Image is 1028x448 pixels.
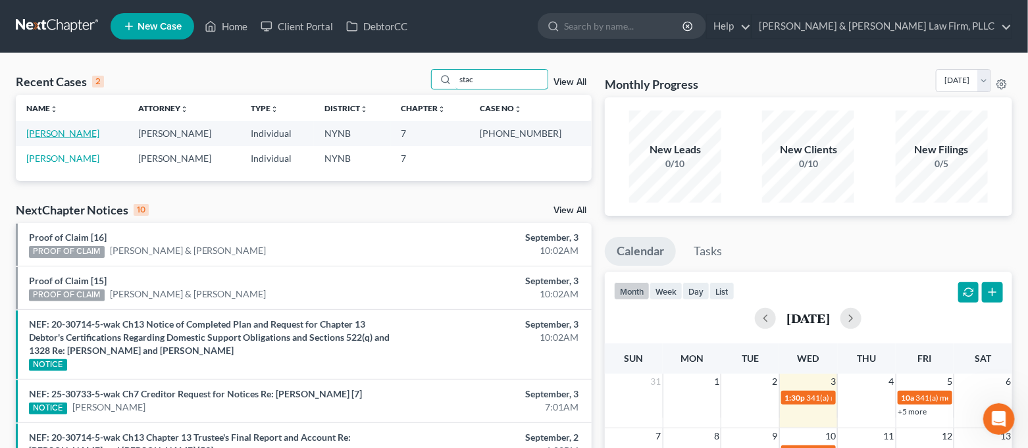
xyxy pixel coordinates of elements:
img: Profile image for Emma [38,7,59,28]
a: Attorneyunfold_more [138,103,188,113]
span: 3 [829,374,837,389]
button: list [709,282,734,300]
div: September, 2 [404,431,578,444]
div: NextChapter Notices [16,202,149,218]
a: +5 more [898,407,927,416]
button: Start recording [84,347,94,358]
span: Mon [681,353,704,364]
button: Emoji picker [20,347,31,358]
button: Gif picker [41,347,52,358]
span: 5 [946,374,954,389]
span: 1:30p [785,393,806,403]
div: September, 3 [404,274,578,287]
td: 7 [391,146,469,170]
div: September, 3 [404,318,578,331]
b: [DATE] [32,137,67,148]
a: Home [198,14,254,38]
span: Sat [975,353,991,364]
span: 2 [771,374,779,389]
span: New Case [138,22,182,32]
td: Individual [240,146,314,170]
span: Thu [857,353,876,364]
i: unfold_more [180,105,188,113]
a: Nameunfold_more [26,103,58,113]
div: [PERSON_NAME] • [DATE] [21,270,124,278]
td: [PHONE_NUMBER] [469,121,592,145]
div: 0/5 [896,157,988,170]
div: PROOF OF CLAIM [29,289,105,301]
span: 13 [999,428,1012,444]
button: Home [206,5,231,30]
div: New Leads [629,142,721,157]
div: New Filings [896,142,988,157]
button: day [682,282,709,300]
h1: [PERSON_NAME] [64,7,149,16]
button: month [614,282,650,300]
div: 2 [92,76,104,87]
textarea: Message… [11,320,252,342]
span: 10a [902,393,915,403]
span: 12 [940,428,954,444]
div: 10:02AM [404,244,578,257]
i: unfold_more [270,105,278,113]
div: 0/10 [762,157,854,170]
span: Tue [742,353,759,364]
div: In observance of[DATE],the NextChapter team will be out of office on[DATE]. Our team will be unav... [11,103,216,268]
a: [PERSON_NAME] & [PERSON_NAME] [110,244,267,257]
div: Emma says… [11,103,253,297]
div: NOTICE [29,359,67,371]
b: [DATE] [32,189,67,200]
span: 6 [1004,374,1012,389]
h2: [DATE] [786,311,830,325]
td: 7 [391,121,469,145]
span: Fri [918,353,932,364]
i: unfold_more [438,105,446,113]
a: [PERSON_NAME] [26,153,99,164]
a: Client Portal [254,14,340,38]
span: 8 [713,428,721,444]
a: Tasks [682,237,734,266]
div: 7:01AM [404,401,578,414]
div: PROOF OF CLAIM [29,246,105,258]
a: View All [553,206,586,215]
div: We encourage you to use the to answer any questions and we will respond to any unanswered inquiri... [21,208,205,259]
h3: Monthly Progress [605,76,698,92]
a: Chapterunfold_more [401,103,446,113]
a: Proof of Claim [16] [29,232,107,243]
a: NEF: 25-30733-5-wak Ch7 Creditor Request for Notices Re: [PERSON_NAME] [7] [29,388,362,399]
span: Sun [625,353,644,364]
div: Recent Cases [16,74,104,89]
p: Active in the last 15m [64,16,158,30]
div: 10 [134,204,149,216]
td: Individual [240,121,314,145]
span: 10 [824,428,837,444]
a: Case Nounfold_more [480,103,522,113]
button: go back [9,5,34,30]
td: NYNB [314,121,391,145]
div: Close [231,5,255,29]
a: [PERSON_NAME] [26,128,99,139]
span: 31 [650,374,663,389]
button: Send a message… [226,342,247,363]
span: 1 [713,374,721,389]
span: 7 [655,428,663,444]
a: Help [707,14,751,38]
i: unfold_more [514,105,522,113]
div: In observance of the NextChapter team will be out of office on . Our team will be unavailable for... [21,111,205,201]
a: NEF: 20-30714-5-wak Ch13 Notice of Completed Plan and Request for Chapter 13 Debtor's Certificati... [29,318,390,356]
a: Calendar [605,237,676,266]
td: NYNB [314,146,391,170]
span: 341(a) meeting for [PERSON_NAME] [807,393,934,403]
i: unfold_more [50,105,58,113]
i: unfold_more [360,105,368,113]
b: [DATE], [98,112,137,122]
td: [PERSON_NAME] [128,146,240,170]
div: New Clients [762,142,854,157]
a: View All [553,78,586,87]
td: [PERSON_NAME] [128,121,240,145]
div: 0/10 [629,157,721,170]
iframe: Intercom live chat [983,403,1015,435]
a: [PERSON_NAME] & [PERSON_NAME] Law Firm, PLLC [752,14,1012,38]
a: DebtorCC [340,14,414,38]
span: Wed [798,353,819,364]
